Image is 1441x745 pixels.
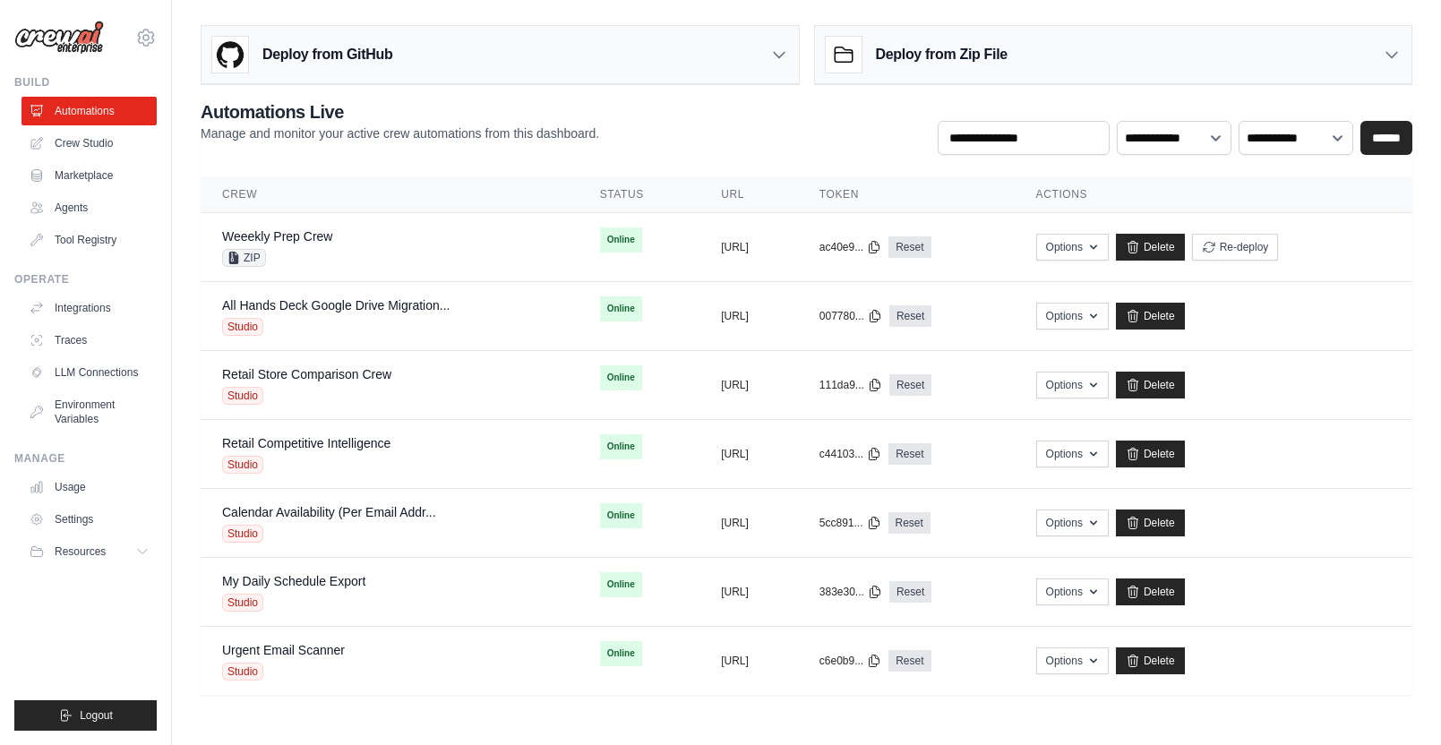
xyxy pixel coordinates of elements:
[21,129,157,158] a: Crew Studio
[21,505,157,534] a: Settings
[1116,647,1185,674] a: Delete
[80,708,113,723] span: Logout
[21,294,157,322] a: Integrations
[600,572,642,597] span: Online
[600,641,642,666] span: Online
[1036,578,1109,605] button: Options
[889,305,931,327] a: Reset
[14,21,104,55] img: Logo
[699,176,798,213] th: URL
[222,436,390,450] a: Retail Competitive Intelligence
[600,503,642,528] span: Online
[14,451,157,466] div: Manage
[888,443,931,465] a: Reset
[1036,372,1109,398] button: Options
[222,574,365,588] a: My Daily Schedule Export
[819,654,881,668] button: c6e0b9...
[14,272,157,287] div: Operate
[21,161,157,190] a: Marketplace
[222,249,266,267] span: ZIP
[888,512,931,534] a: Reset
[222,525,263,543] span: Studio
[888,236,931,258] a: Reset
[201,124,599,142] p: Manage and monitor your active crew automations from this dashboard.
[21,97,157,125] a: Automations
[201,99,599,124] h2: Automations Live
[21,193,157,222] a: Agents
[21,226,157,254] a: Tool Registry
[1036,441,1109,467] button: Options
[212,37,248,73] img: GitHub Logo
[262,44,392,65] h3: Deploy from GitHub
[888,650,931,672] a: Reset
[1036,303,1109,330] button: Options
[1116,372,1185,398] a: Delete
[819,309,882,323] button: 007780...
[819,447,881,461] button: c44103...
[600,296,642,321] span: Online
[819,378,882,392] button: 111da9...
[600,227,642,253] span: Online
[21,473,157,501] a: Usage
[889,374,931,396] a: Reset
[600,365,642,390] span: Online
[798,176,1015,213] th: Token
[21,326,157,355] a: Traces
[819,516,881,530] button: 5cc891...
[1192,234,1279,261] button: Re-deploy
[222,505,436,519] a: Calendar Availability (Per Email Addr...
[1036,647,1109,674] button: Options
[1116,234,1185,261] a: Delete
[889,581,931,603] a: Reset
[1015,176,1412,213] th: Actions
[1036,234,1109,261] button: Options
[1116,578,1185,605] a: Delete
[1351,659,1441,745] iframe: Chat Widget
[21,390,157,433] a: Environment Variables
[21,358,157,387] a: LLM Connections
[222,663,263,681] span: Studio
[201,176,579,213] th: Crew
[579,176,699,213] th: Status
[55,544,106,559] span: Resources
[600,434,642,459] span: Online
[819,585,882,599] button: 383e30...
[222,643,345,657] a: Urgent Email Scanner
[1116,441,1185,467] a: Delete
[222,318,263,336] span: Studio
[819,240,881,254] button: ac40e9...
[222,456,263,474] span: Studio
[1116,303,1185,330] a: Delete
[21,537,157,566] button: Resources
[876,44,1008,65] h3: Deploy from Zip File
[222,298,450,313] a: All Hands Deck Google Drive Migration...
[14,75,157,90] div: Build
[1036,510,1109,536] button: Options
[222,594,263,612] span: Studio
[222,367,391,381] a: Retail Store Comparison Crew
[1116,510,1185,536] a: Delete
[222,229,332,244] a: Weeekly Prep Crew
[222,387,263,405] span: Studio
[14,700,157,731] button: Logout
